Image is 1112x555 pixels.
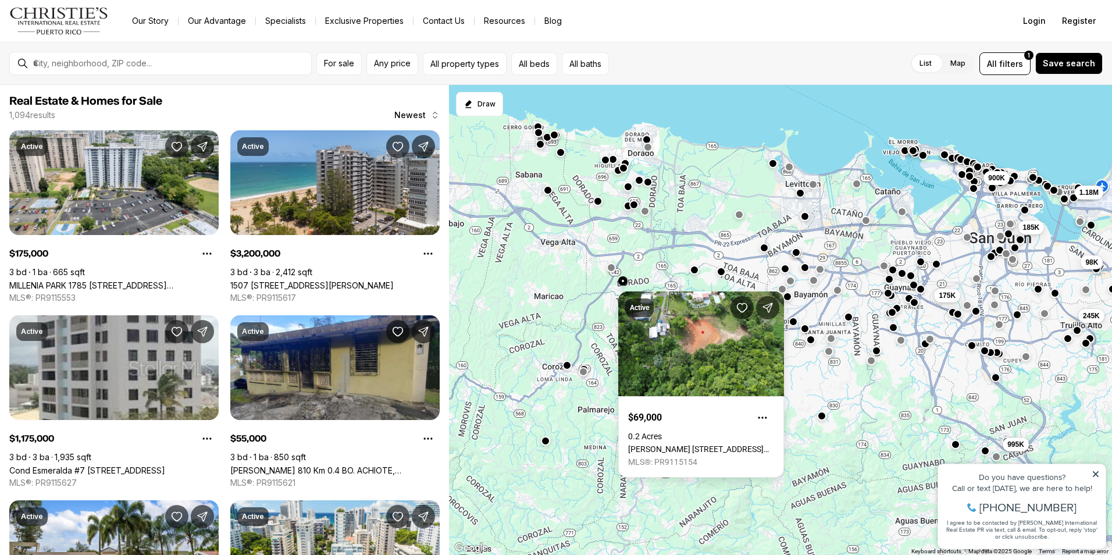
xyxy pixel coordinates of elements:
[9,95,162,107] span: Real Estate & Homes for Sale
[628,444,774,454] a: CARR 677 K1 H5 LOTE 5 BO ESPINOSA COMM LA PRA, DORADO PR, 00646
[165,135,188,158] button: Save Property: MILLENIA PARK 1785 CALLE J. FERRER Y FERRER 100 #Apt 1101
[1023,223,1040,232] span: 185K
[941,53,975,74] label: Map
[1075,185,1103,199] button: 1.18M
[374,59,411,68] span: Any price
[195,427,219,450] button: Property options
[195,242,219,265] button: Property options
[1062,16,1096,26] span: Register
[21,327,43,336] p: Active
[386,320,409,343] button: Save Property: Carr 810 Km 0.4 BO. ACHIOTE
[230,280,394,290] a: 1507 ASHFORD #1202, SAN JUAN PR, 00911
[387,104,447,127] button: Newest
[751,406,774,429] button: Property options
[756,296,779,319] button: Share Property
[414,13,474,29] button: Contact Us
[511,52,557,75] button: All beds
[1016,9,1053,33] button: Login
[394,111,426,120] span: Newest
[1035,52,1103,74] button: Save search
[242,512,264,521] p: Active
[939,291,956,300] span: 175K
[934,289,960,303] button: 175K
[386,135,409,158] button: Save Property: 1507 ASHFORD #1202
[416,427,440,450] button: Property options
[366,52,418,75] button: Any price
[1028,51,1030,60] span: 1
[316,13,413,29] a: Exclusive Properties
[179,13,255,29] a: Our Advantage
[475,13,534,29] a: Resources
[1085,257,1098,266] span: 98K
[1083,311,1100,320] span: 245K
[21,512,43,521] p: Active
[1078,308,1104,322] button: 245K
[12,26,168,34] div: Do you have questions?
[165,505,188,528] button: Save Property: K-2 CALLE NARANJO
[21,142,43,151] p: Active
[416,242,440,265] button: Property options
[423,52,507,75] button: All property types
[48,55,145,66] span: [PHONE_NUMBER]
[1043,59,1095,68] span: Save search
[1079,187,1099,197] span: 1.18M
[15,72,166,94] span: I agree to be contacted by [PERSON_NAME] International Real Estate PR via text, call & email. To ...
[316,52,362,75] button: For sale
[1081,255,1103,269] button: 98K
[9,465,165,475] a: Cond Esmeralda #7 CALLE AMAPOLA #602, CAROLINA PR, 00979
[191,505,214,528] button: Share Property
[191,320,214,343] button: Share Property
[1018,220,1045,234] button: 185K
[979,52,1031,75] button: Allfilters1
[412,505,435,528] button: Share Property
[987,58,997,70] span: All
[191,135,214,158] button: Share Property
[324,59,354,68] span: For sale
[165,320,188,343] button: Save Property: Cond Esmeralda #7 CALLE AMAPOLA #602
[1023,16,1046,26] span: Login
[1003,437,1029,451] button: 995K
[412,320,435,343] button: Share Property
[562,52,609,75] button: All baths
[123,13,178,29] a: Our Story
[412,135,435,158] button: Share Property
[1055,9,1103,33] button: Register
[386,505,409,528] button: Save Property: 1351 AVE. WILSON #202
[456,92,503,116] button: Start drawing
[535,13,571,29] a: Blog
[242,327,264,336] p: Active
[230,465,440,475] a: Carr 810 Km 0.4 BO. ACHIOTE, NARANJITO PR, 00719
[9,111,55,120] p: 1,094 results
[988,173,1005,183] span: 900K
[256,13,315,29] a: Specialists
[242,142,264,151] p: Active
[9,280,219,290] a: MILLENIA PARK 1785 CALLE J. FERRER Y FERRER 100 #Apt 1101, SAN JUAN, PR PR, 00921
[983,171,1010,185] button: 900K
[630,303,649,312] p: Active
[910,53,941,74] label: List
[730,296,754,319] button: Save Property: CARR 677 K1 H5 LOTE 5 BO ESPINOSA COMM LA PRA
[1007,440,1024,449] span: 995K
[999,58,1023,70] span: filters
[9,7,109,35] img: logo
[12,37,168,45] div: Call or text [DATE], we are here to help!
